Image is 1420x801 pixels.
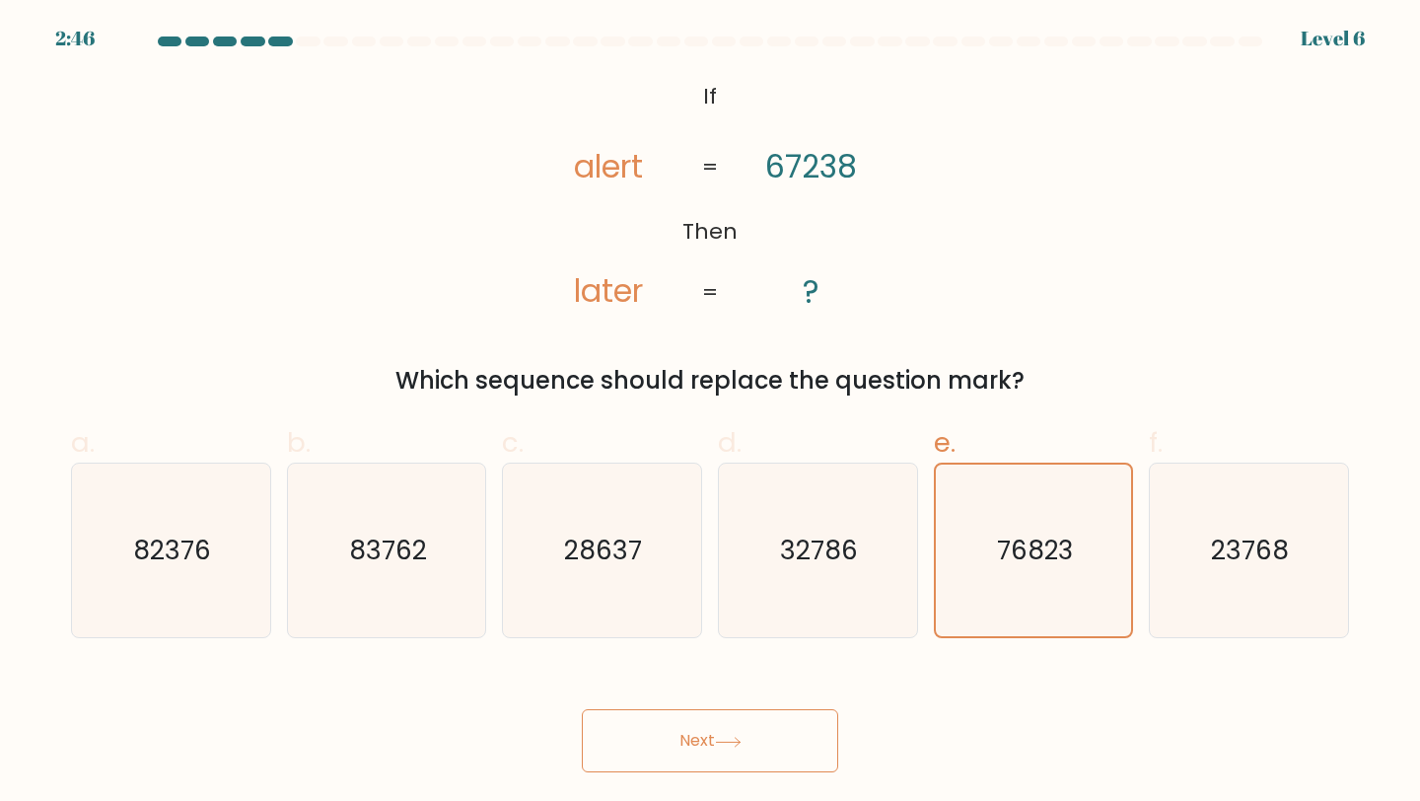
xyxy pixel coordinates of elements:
[781,532,859,568] text: 32786
[502,423,524,462] span: c.
[803,269,819,313] tspan: ?
[287,423,311,462] span: b.
[1149,423,1163,462] span: f.
[997,533,1074,568] text: 76823
[134,532,212,568] text: 82376
[703,81,717,111] tspan: If
[349,532,427,568] text: 83762
[934,423,956,462] span: e.
[574,145,643,188] tspan: alert
[702,152,718,182] tspan: =
[55,24,95,53] div: 2:46
[702,277,718,308] tspan: =
[1212,532,1290,568] text: 23768
[565,532,643,568] text: 28637
[71,423,95,462] span: a.
[582,709,838,772] button: Next
[515,75,904,316] svg: @import url('[URL][DOMAIN_NAME]);
[1301,24,1365,53] div: Level 6
[765,145,857,188] tspan: 67238
[682,215,738,246] tspan: Then
[718,423,742,462] span: d.
[574,269,643,313] tspan: later
[83,363,1337,399] div: Which sequence should replace the question mark?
